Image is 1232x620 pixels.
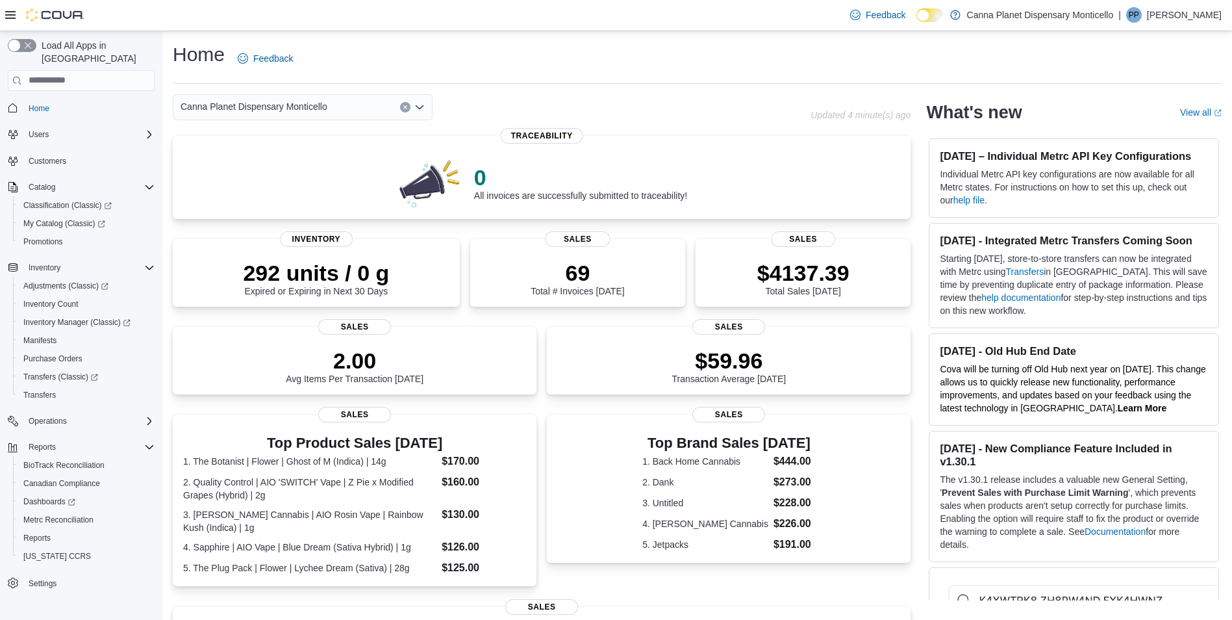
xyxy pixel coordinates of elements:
[442,539,526,555] dd: $126.00
[253,52,293,65] span: Feedback
[181,99,327,114] span: Canna Planet Dispensary Monticello
[3,573,160,592] button: Settings
[18,530,155,546] span: Reports
[318,319,391,335] span: Sales
[23,372,98,382] span: Transfers (Classic)
[23,413,72,429] button: Operations
[940,234,1208,247] h3: [DATE] - Integrated Metrc Transfers Coming Soon
[18,198,155,213] span: Classification (Classic)
[286,348,423,374] p: 2.00
[642,538,768,551] dt: 5. Jetpacks
[1129,7,1139,23] span: PP
[23,260,66,276] button: Inventory
[672,348,786,384] div: Transaction Average [DATE]
[940,364,1205,413] span: Cova will be turning off Old Hub next year on [DATE]. This change allows us to quickly release ne...
[13,386,160,404] button: Transfers
[642,497,768,510] dt: 3. Untitled
[29,578,57,589] span: Settings
[23,439,155,455] span: Reports
[442,507,526,523] dd: $130.00
[642,517,768,530] dt: 4. [PERSON_NAME] Cannabis
[13,474,160,493] button: Canadian Compliance
[18,369,103,385] a: Transfers (Classic)
[23,317,131,328] span: Inventory Manager (Classic)
[23,281,108,291] span: Adjustments (Classic)
[13,214,160,233] a: My Catalog (Classic)
[940,252,1208,317] p: Starting [DATE], store-to-store transfers can now be integrated with Metrc using in [GEOGRAPHIC_D...
[18,387,155,403] span: Transfers
[953,195,985,205] a: help file
[3,125,160,144] button: Users
[243,260,389,286] p: 292 units / 0 g
[23,478,100,489] span: Canadian Compliance
[3,151,160,170] button: Customers
[811,110,911,120] p: Updated 4 minute(s) ago
[29,416,67,426] span: Operations
[23,460,105,471] span: BioTrack Reconciliation
[3,438,160,456] button: Reports
[18,494,81,510] a: Dashboards
[18,476,155,491] span: Canadian Compliance
[672,348,786,374] p: $59.96
[1147,7,1222,23] p: [PERSON_NAME]
[400,102,410,112] button: Clear input
[3,178,160,196] button: Catalog
[23,179,60,195] button: Catalog
[23,576,62,591] a: Settings
[1118,403,1166,413] a: Learn More
[13,233,160,251] button: Promotions
[546,231,610,247] span: Sales
[18,351,88,367] a: Purchase Orders
[18,476,105,491] a: Canadian Compliance
[183,476,436,502] dt: 2. Quality Control | AIO 'SWITCH' Vape | Z Pie x Modified Grapes (Hybrid) | 2g
[773,516,816,532] dd: $226.00
[286,348,423,384] div: Avg Items Per Transaction [DATE]
[940,168,1208,207] p: Individual Metrc API key configurations are now available for all Metrc states. For instructions ...
[940,344,1208,357] h3: [DATE] - Old Hub End Date
[13,331,160,350] button: Manifests
[531,260,624,286] p: 69
[318,407,391,422] span: Sales
[845,2,911,28] a: Feedback
[23,100,155,116] span: Home
[23,533,51,543] span: Reports
[18,387,61,403] a: Transfers
[13,277,160,295] a: Adjustments (Classic)
[940,442,1208,468] h3: [DATE] - New Compliance Feature Included in v1.30.1
[13,368,160,386] a: Transfers (Classic)
[1126,7,1142,23] div: Parth Patel
[23,153,155,169] span: Customers
[183,541,436,554] dt: 4. Sapphire | AIO Vape | Blue Dream (Sativa Hybrid) | 1g
[642,435,815,451] h3: Top Brand Sales [DATE]
[23,515,94,525] span: Metrc Reconciliation
[396,157,464,209] img: 0
[18,333,62,348] a: Manifests
[866,8,905,21] span: Feedback
[981,292,1061,303] a: help documentation
[773,537,816,552] dd: $191.00
[18,369,155,385] span: Transfers (Classic)
[13,295,160,313] button: Inventory Count
[23,179,155,195] span: Catalog
[531,260,624,296] div: Total # Invoices [DATE]
[442,474,526,490] dd: $160.00
[29,103,49,114] span: Home
[23,153,71,169] a: Customers
[23,497,75,507] span: Dashboards
[757,260,849,286] p: $4137.39
[942,487,1128,498] strong: Prevent Sales with Purchase Limit Warning
[23,218,105,229] span: My Catalog (Classic)
[23,237,63,247] span: Promotions
[18,351,155,367] span: Purchase Orders
[23,335,57,346] span: Manifests
[23,299,79,309] span: Inventory Count
[13,511,160,529] button: Metrc Reconciliation
[23,101,55,116] a: Home
[916,8,944,22] input: Dark Mode
[773,454,816,469] dd: $444.00
[243,260,389,296] div: Expired or Expiring in Next 30 Days
[3,412,160,430] button: Operations
[23,413,155,429] span: Operations
[18,216,155,231] span: My Catalog (Classic)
